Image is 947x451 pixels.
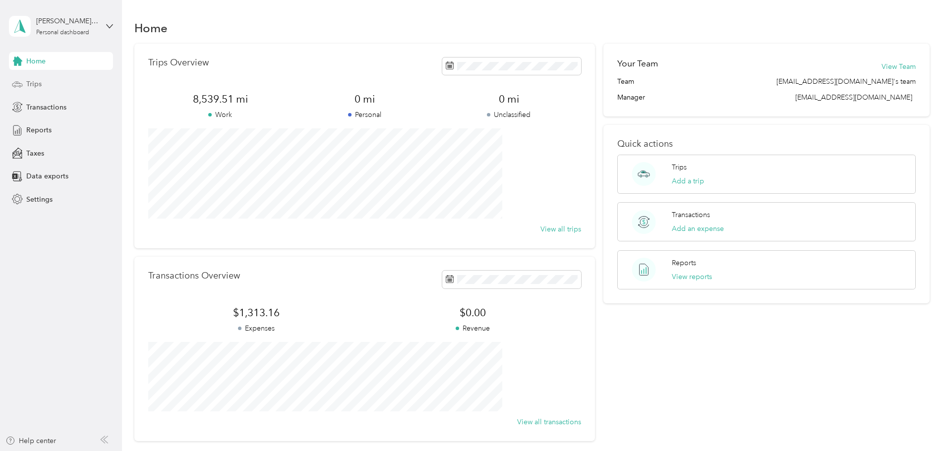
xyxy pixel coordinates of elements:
[148,92,293,106] span: 8,539.51 mi
[795,93,912,102] span: [EMAIL_ADDRESS][DOMAIN_NAME]
[672,162,687,172] p: Trips
[36,16,98,26] div: [PERSON_NAME] [PERSON_NAME]
[26,56,46,66] span: Home
[540,224,581,234] button: View all trips
[36,30,89,36] div: Personal dashboard
[26,171,68,181] span: Data exports
[617,92,645,103] span: Manager
[437,92,581,106] span: 0 mi
[293,92,437,106] span: 0 mi
[364,306,581,320] span: $0.00
[617,139,916,149] p: Quick actions
[364,323,581,334] p: Revenue
[672,224,724,234] button: Add an expense
[672,176,704,186] button: Add a trip
[617,76,634,87] span: Team
[148,110,293,120] p: Work
[148,306,364,320] span: $1,313.16
[672,210,710,220] p: Transactions
[437,110,581,120] p: Unclassified
[26,148,44,159] span: Taxes
[617,57,658,70] h2: Your Team
[776,76,916,87] span: [EMAIL_ADDRESS][DOMAIN_NAME]'s team
[148,271,240,281] p: Transactions Overview
[26,79,42,89] span: Trips
[148,57,209,68] p: Trips Overview
[882,61,916,72] button: View Team
[293,110,437,120] p: Personal
[26,102,66,113] span: Transactions
[5,436,56,446] button: Help center
[26,125,52,135] span: Reports
[26,194,53,205] span: Settings
[148,323,364,334] p: Expenses
[517,417,581,427] button: View all transactions
[891,395,947,451] iframe: Everlance-gr Chat Button Frame
[134,23,168,33] h1: Home
[672,272,712,282] button: View reports
[672,258,696,268] p: Reports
